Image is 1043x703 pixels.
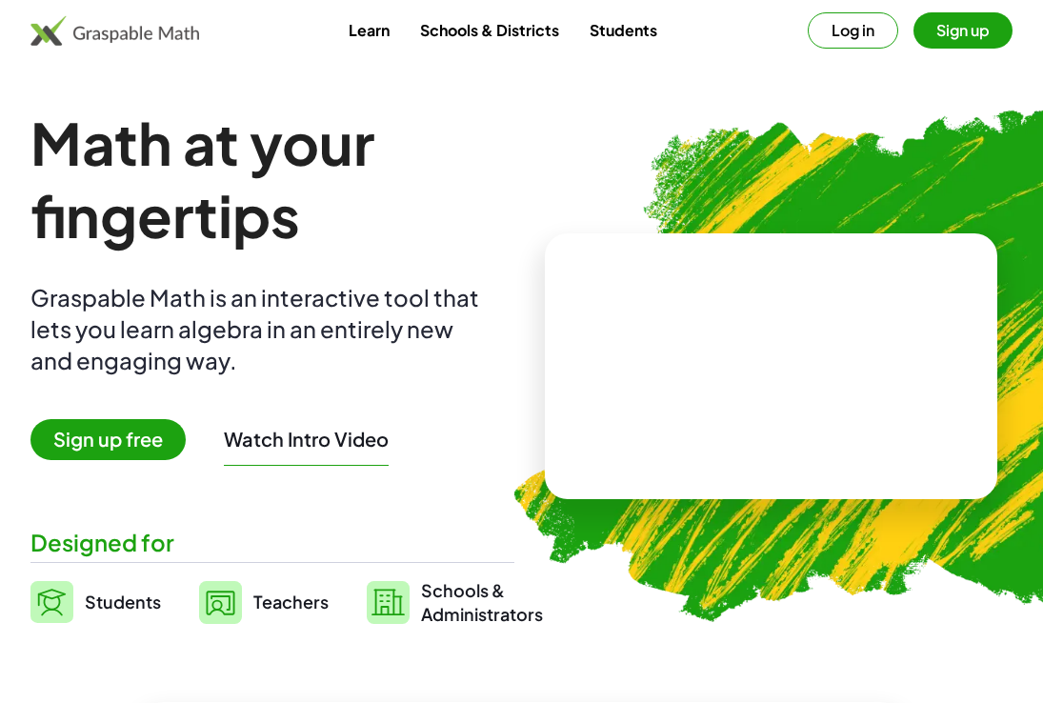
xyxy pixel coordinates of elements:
a: Teachers [199,578,329,626]
span: Teachers [253,591,329,613]
img: svg%3e [367,581,410,624]
a: Schools & Districts [405,12,574,48]
a: Students [30,578,161,626]
h1: Math at your fingertips [30,107,514,251]
button: Sign up [913,12,1013,49]
a: Learn [333,12,405,48]
div: Graspable Math is an interactive tool that lets you learn algebra in an entirely new and engaging... [30,282,488,376]
span: Schools & Administrators [421,578,543,626]
span: Students [85,591,161,613]
video: What is this? This is dynamic math notation. Dynamic math notation plays a central role in how Gr... [628,294,913,437]
span: Sign up free [30,419,186,460]
a: Students [574,12,672,48]
a: Schools &Administrators [367,578,543,626]
div: Designed for [30,527,514,558]
button: Log in [808,12,898,49]
img: svg%3e [199,581,242,624]
img: svg%3e [30,581,73,623]
button: Watch Intro Video [224,427,389,452]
